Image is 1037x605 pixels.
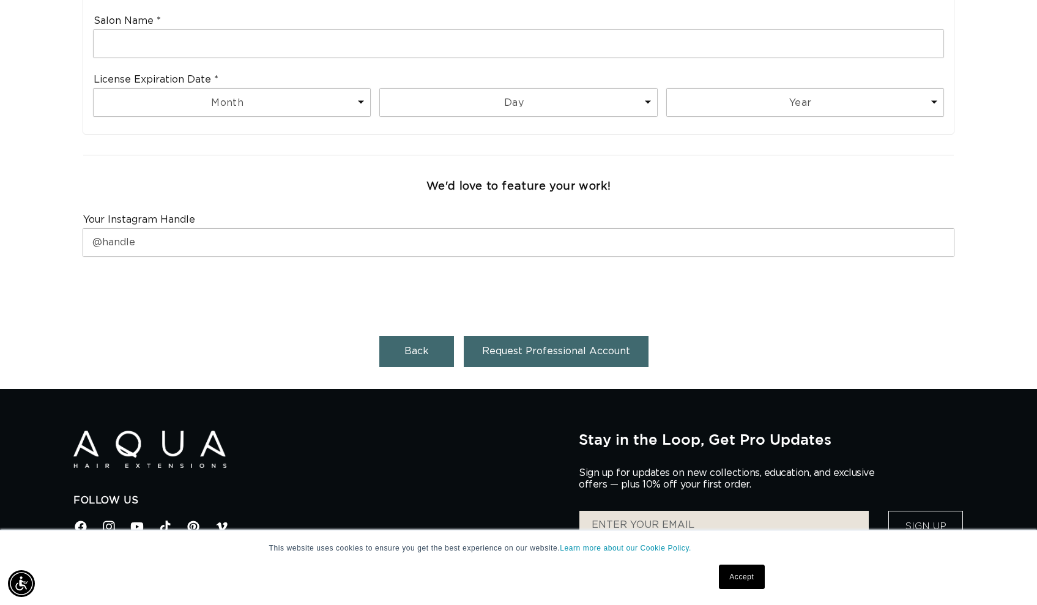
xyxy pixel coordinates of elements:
a: Accept [719,565,764,589]
input: @handle [83,229,954,256]
input: ENTER YOUR EMAIL [579,511,869,541]
p: This website uses cookies to ensure you get the best experience on our website. [269,543,768,554]
span: Back [404,346,429,356]
img: Aqua Hair Extensions [73,431,226,468]
button: Back [379,336,454,367]
iframe: Chat Widget [976,546,1037,605]
h3: We'd love to feature your work! [426,180,611,194]
label: License Expiration Date [94,73,218,86]
h2: Follow Us [73,494,560,507]
div: Accessibility Menu [8,570,35,597]
button: Sign Up [888,511,963,541]
p: Sign up for updates on new collections, education, and exclusive offers — plus 10% off your first... [579,467,885,491]
label: Salon Name [94,15,161,28]
span: Request Professional Account [482,346,630,356]
h2: Stay in the Loop, Get Pro Updates [579,431,964,448]
a: Learn more about our Cookie Policy. [560,544,691,552]
label: Your Instagram Handle [83,213,195,226]
button: Request Professional Account [464,336,649,367]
